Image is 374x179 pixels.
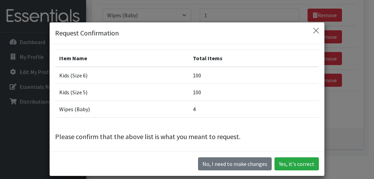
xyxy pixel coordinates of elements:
td: 100 [189,67,319,84]
th: Item Name [55,50,189,67]
td: Kids (Size 6) [55,67,189,84]
p: Please confirm that the above list is what you meant to request. [55,131,319,142]
td: Wipes (Baby) [55,101,189,118]
th: Total Items [189,50,319,67]
td: Kids (Size 5) [55,84,189,101]
h5: Request Confirmation [55,28,119,38]
button: Close [311,25,322,36]
td: 100 [189,84,319,101]
td: 4 [189,101,319,118]
button: Yes, it's correct [274,157,319,170]
button: No I need to make changes [198,157,272,170]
